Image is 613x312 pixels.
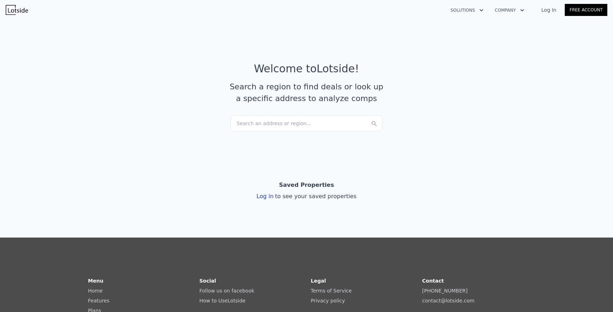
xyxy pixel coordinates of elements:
[256,192,357,201] div: Log in
[199,278,216,284] strong: Social
[254,62,359,75] div: Welcome to Lotside !
[311,288,352,294] a: Terms of Service
[311,278,326,284] strong: Legal
[227,81,386,104] div: Search a region to find deals or look up a specific address to analyze comps
[279,178,334,192] div: Saved Properties
[489,4,530,17] button: Company
[445,4,489,17] button: Solutions
[88,278,103,284] strong: Menu
[199,288,254,294] a: Follow us on facebook
[88,298,109,303] a: Features
[422,288,468,294] a: [PHONE_NUMBER]
[274,193,357,200] span: to see your saved properties
[311,298,345,303] a: Privacy policy
[88,288,103,294] a: Home
[422,298,474,303] a: contact@lotside.com
[6,5,28,15] img: Lotside
[422,278,444,284] strong: Contact
[565,4,607,16] a: Free Account
[533,6,565,13] a: Log In
[231,116,382,131] div: Search an address or region...
[199,298,245,303] a: How to UseLotside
